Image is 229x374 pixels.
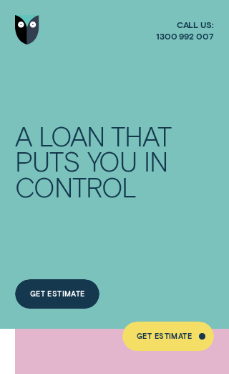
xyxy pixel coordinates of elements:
[122,322,214,351] a: Get Estimate
[156,19,214,30] span: Call us:
[15,15,39,45] img: Wisr
[15,279,99,309] a: Get Estimate
[156,30,214,42] span: 1300 992 007
[156,19,214,42] a: Call us:1300 992 007
[15,123,208,201] h4: A LOAN THAT PUTS YOU IN CONTROL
